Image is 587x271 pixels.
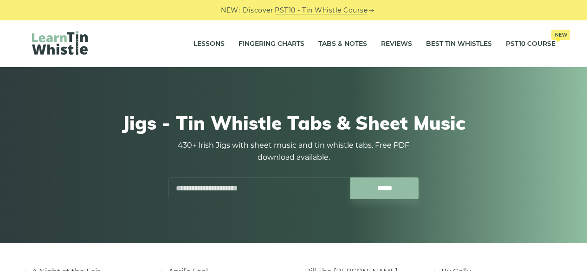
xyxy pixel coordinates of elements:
[381,32,412,56] a: Reviews
[318,32,367,56] a: Tabs & Notes
[426,32,492,56] a: Best Tin Whistles
[194,32,225,56] a: Lessons
[239,32,304,56] a: Fingering Charts
[168,139,419,164] p: 430+ Irish Jigs with sheet music and tin whistle tabs. Free PDF download available.
[32,112,555,134] h1: Jigs - Tin Whistle Tabs & Sheet Music
[551,30,570,40] span: New
[32,31,88,55] img: LearnTinWhistle.com
[506,32,555,56] a: PST10 CourseNew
